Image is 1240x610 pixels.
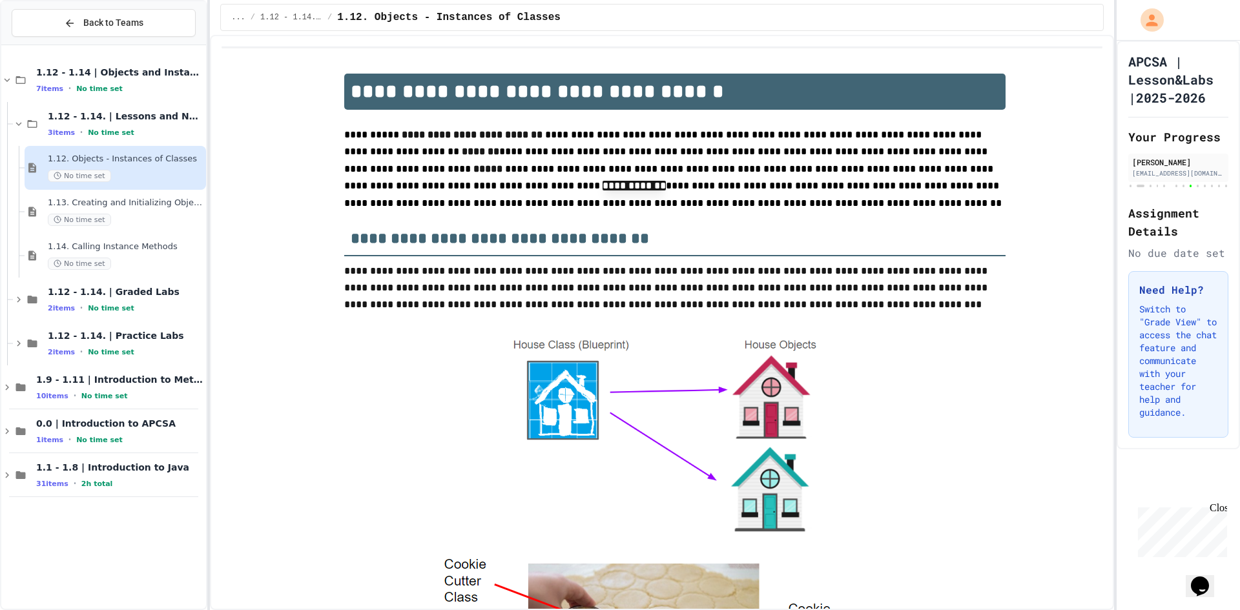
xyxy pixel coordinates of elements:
span: 0.0 | Introduction to APCSA [36,418,203,429]
span: No time set [81,392,128,400]
span: 10 items [36,392,68,400]
h2: Assignment Details [1128,204,1228,240]
span: 1.1 - 1.8 | Introduction to Java [36,462,203,473]
span: / [251,12,255,23]
span: No time set [88,128,134,137]
span: 1.12. Objects - Instances of Classes [48,154,203,165]
span: 1.9 - 1.11 | Introduction to Methods [36,374,203,385]
div: No due date set [1128,245,1228,261]
h3: Need Help? [1139,282,1217,298]
span: 1.12 - 1.14 | Objects and Instances of Classes [36,66,203,78]
span: • [80,347,83,357]
span: 1.12 - 1.14. | Practice Labs [48,330,203,341]
span: • [80,127,83,137]
span: No time set [48,258,111,270]
span: Back to Teams [83,16,143,30]
iframe: chat widget [1133,502,1227,557]
span: • [68,83,71,94]
p: Switch to "Grade View" to access the chat feature and communicate with your teacher for help and ... [1139,303,1217,419]
iframe: chat widget [1186,558,1227,597]
span: 2 items [48,348,75,356]
span: 1.12 - 1.14. | Lessons and Notes [48,110,203,122]
span: / [327,12,332,23]
h2: Your Progress [1128,128,1228,146]
span: 2h total [81,480,113,488]
span: 7 items [36,85,63,93]
span: • [74,391,76,401]
div: [EMAIL_ADDRESS][DOMAIN_NAME] [1132,168,1224,178]
span: 1 items [36,436,63,444]
span: 31 items [36,480,68,488]
span: No time set [76,436,123,444]
button: Back to Teams [12,9,196,37]
span: No time set [88,304,134,312]
div: My Account [1127,5,1167,35]
span: 3 items [48,128,75,137]
span: 1.12 - 1.14. | Graded Labs [48,286,203,298]
span: 1.14. Calling Instance Methods [48,241,203,252]
span: No time set [76,85,123,93]
div: Chat with us now!Close [5,5,89,82]
span: ... [231,12,245,23]
span: No time set [88,348,134,356]
span: 1.12. Objects - Instances of Classes [337,10,561,25]
span: • [74,478,76,489]
div: [PERSON_NAME] [1132,156,1224,168]
span: 1.13. Creating and Initializing Objects: Constructors [48,198,203,208]
span: • [80,303,83,313]
span: No time set [48,170,111,182]
span: 1.12 - 1.14. | Lessons and Notes [260,12,322,23]
span: 2 items [48,304,75,312]
span: • [68,434,71,445]
span: No time set [48,214,111,226]
h1: APCSA | Lesson&Labs |2025-2026 [1128,52,1228,107]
